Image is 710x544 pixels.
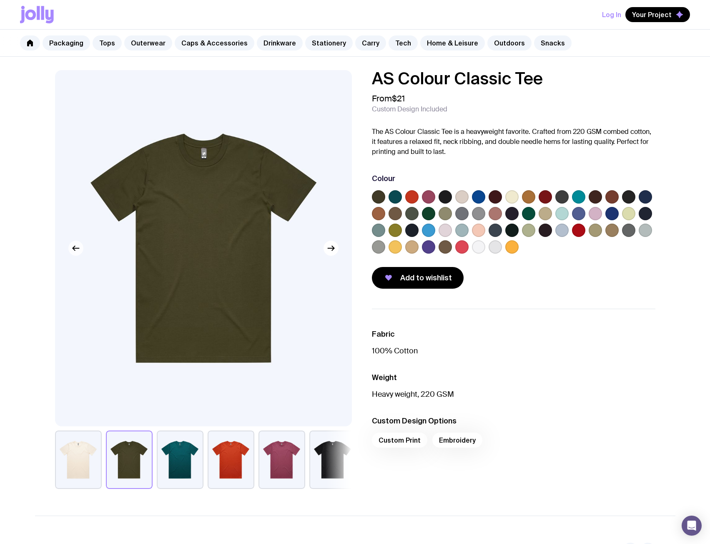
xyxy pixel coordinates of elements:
[372,346,655,356] p: 100% Cotton
[534,35,572,50] a: Snacks
[602,7,621,22] button: Log In
[372,416,655,426] h3: Custom Design Options
[372,174,395,184] h3: Colour
[93,35,122,50] a: Tops
[305,35,353,50] a: Stationery
[257,35,303,50] a: Drinkware
[372,105,447,113] span: Custom Design Included
[355,35,386,50] a: Carry
[124,35,172,50] a: Outerwear
[625,7,690,22] button: Your Project
[372,93,405,103] span: From
[372,267,464,289] button: Add to wishlist
[682,516,702,536] div: Open Intercom Messenger
[389,35,418,50] a: Tech
[372,329,655,339] h3: Fabric
[420,35,485,50] a: Home & Leisure
[392,93,405,104] span: $21
[175,35,254,50] a: Caps & Accessories
[632,10,672,19] span: Your Project
[372,127,655,157] p: The AS Colour Classic Tee is a heavyweight favorite. Crafted from 220 GSM combed cotton, it featu...
[372,373,655,383] h3: Weight
[400,273,452,283] span: Add to wishlist
[372,70,655,87] h1: AS Colour Classic Tee
[372,389,655,399] p: Heavy weight, 220 GSM
[43,35,90,50] a: Packaging
[487,35,532,50] a: Outdoors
